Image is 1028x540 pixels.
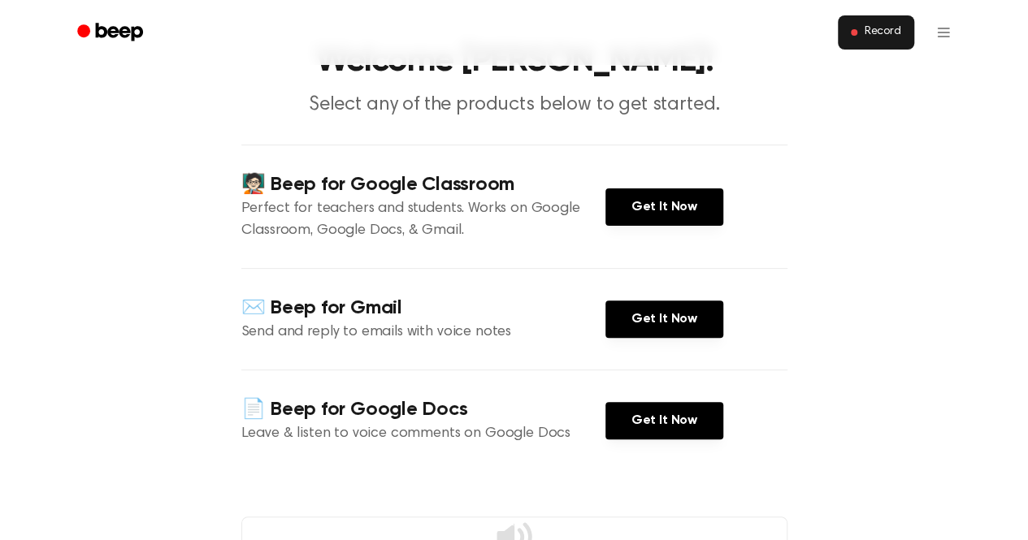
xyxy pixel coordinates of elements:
[66,17,158,49] a: Beep
[202,92,826,119] p: Select any of the products below to get started.
[605,188,723,226] a: Get It Now
[241,295,605,322] h4: ✉️ Beep for Gmail
[864,25,900,40] span: Record
[241,322,605,343] p: Send and reply to emails with voice notes
[605,402,723,439] a: Get It Now
[241,198,605,242] p: Perfect for teachers and students. Works on Google Classroom, Google Docs, & Gmail.
[838,15,913,50] button: Record
[241,396,605,423] h4: 📄 Beep for Google Docs
[924,13,963,52] button: Open menu
[605,300,723,338] a: Get It Now
[241,171,605,198] h4: 🧑🏻‍🏫 Beep for Google Classroom
[241,423,605,445] p: Leave & listen to voice comments on Google Docs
